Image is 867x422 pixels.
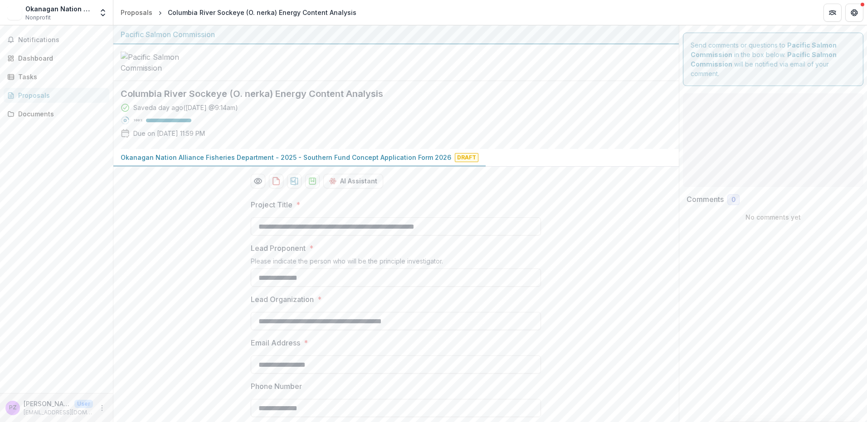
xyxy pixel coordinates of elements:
a: Proposals [4,88,109,103]
p: 100 % [133,117,142,124]
div: Pacific Salmon Commission [121,29,672,40]
span: Draft [455,153,478,162]
p: Lead Proponent [251,243,306,254]
p: [PERSON_NAME] [24,399,71,408]
a: Tasks [4,69,109,84]
div: Proposals [18,91,102,100]
img: Okanagan Nation Alliance Fisheries Department [7,5,22,20]
button: Partners [823,4,842,22]
p: User [74,400,93,408]
button: download-proposal [269,174,283,188]
div: Documents [18,109,102,119]
div: Columbia River Sockeye (O. nerka) Energy Content Analysis [168,8,356,17]
button: Open entity switcher [97,4,109,22]
p: Phone Number [251,381,302,392]
span: Notifications [18,36,106,44]
button: Preview 7acae96c-b42d-4655-8a09-af940234a6b9-0.pdf [251,174,265,188]
a: Documents [4,106,109,121]
p: No comments yet [687,212,860,222]
span: 0 [731,196,735,204]
button: More [97,403,107,413]
button: download-proposal [287,174,302,188]
button: Notifications [4,33,109,47]
button: AI Assistant [323,174,383,188]
span: Nonprofit [25,14,51,22]
div: Send comments or questions to in the box below. will be notified via email of your comment. [683,33,864,86]
h2: Comments [687,195,724,204]
nav: breadcrumb [117,6,360,19]
a: Dashboard [4,51,109,66]
div: Please indicate the person who will be the principle investigator. [251,257,541,269]
p: Due on [DATE] 11:59 PM [133,129,205,138]
p: Lead Organization [251,294,314,305]
div: Proposals [121,8,152,17]
a: Proposals [117,6,156,19]
div: Dashboard [18,53,102,63]
div: Patrick Zubick [9,405,17,411]
p: Project Title [251,199,292,210]
div: Saved a day ago ( [DATE] @ 9:14am ) [133,103,238,112]
div: Tasks [18,72,102,82]
button: Get Help [845,4,863,22]
p: Email Address [251,337,300,348]
p: Okanagan Nation Alliance Fisheries Department - 2025 - Southern Fund Concept Application Form 2026 [121,153,451,162]
h2: Columbia River Sockeye (O. nerka) Energy Content Analysis [121,88,657,99]
img: Pacific Salmon Commission [121,52,211,73]
button: download-proposal [305,174,320,188]
div: Okanagan Nation Alliance Fisheries Department [25,4,93,14]
p: [EMAIL_ADDRESS][DOMAIN_NAME] [24,408,93,417]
